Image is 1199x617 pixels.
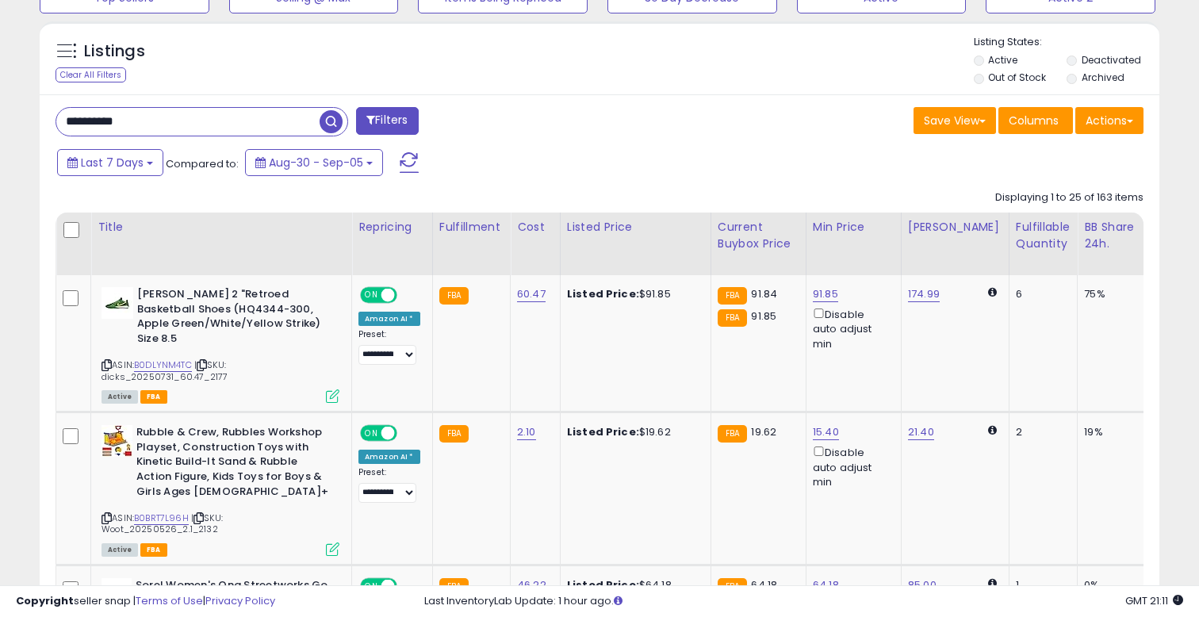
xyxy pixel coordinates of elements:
div: 75% [1084,287,1136,301]
b: Listed Price: [567,286,639,301]
div: Disable auto adjust min [813,305,889,351]
div: ASIN: [102,425,339,554]
small: FBA [718,287,747,305]
a: 2.10 [517,424,536,440]
div: Amazon AI * [358,312,420,326]
span: | SKU: Woot_20250526_2.1_2132 [102,512,223,535]
span: OFF [395,427,420,440]
span: | SKU: dicks_20250731_60.47_2177 [102,358,228,382]
p: Listing States: [974,35,1160,50]
b: Rubble & Crew, Rubbles Workshop Playset, Construction Toys with Kinetic Build-It Sand & Rubble Ac... [136,425,329,503]
div: Fulfillment [439,219,504,236]
span: Columns [1009,113,1059,128]
a: 15.40 [813,424,839,440]
span: Compared to: [166,156,239,171]
label: Archived [1082,71,1124,84]
div: $19.62 [567,425,699,439]
div: 6 [1016,287,1065,301]
div: Title [98,219,345,236]
span: 19.62 [751,424,776,439]
div: $91.85 [567,287,699,301]
h5: Listings [84,40,145,63]
span: Last 7 Days [81,155,144,171]
div: Listed Price [567,219,704,236]
a: B0DLYNM4TC [134,358,192,372]
div: Amazon AI * [358,450,420,464]
button: Aug-30 - Sep-05 [245,149,383,176]
strong: Copyright [16,593,74,608]
a: Privacy Policy [205,593,275,608]
a: 21.40 [908,424,934,440]
span: OFF [395,289,420,302]
div: Fulfillable Quantity [1016,219,1071,252]
div: Disable auto adjust min [813,443,889,489]
div: Last InventoryLab Update: 1 hour ago. [424,594,1183,609]
button: Last 7 Days [57,149,163,176]
label: Active [988,53,1017,67]
div: ASIN: [102,287,339,401]
label: Out of Stock [988,71,1046,84]
label: Deactivated [1082,53,1141,67]
a: 91.85 [813,286,838,302]
span: ON [362,427,381,440]
div: BB Share 24h. [1084,219,1142,252]
small: FBA [718,425,747,443]
span: 91.85 [751,308,776,324]
b: Listed Price: [567,424,639,439]
span: All listings currently available for purchase on Amazon [102,390,138,404]
span: Aug-30 - Sep-05 [269,155,363,171]
div: Preset: [358,467,420,503]
div: 19% [1084,425,1136,439]
button: Actions [1075,107,1143,134]
a: Terms of Use [136,593,203,608]
div: Displaying 1 to 25 of 163 items [995,190,1143,205]
a: 60.47 [517,286,546,302]
div: seller snap | | [16,594,275,609]
img: 4160p6Tx42L._SL40_.jpg [102,425,132,457]
span: FBA [140,543,167,557]
a: B0BRT7L96H [134,512,189,525]
span: ON [362,289,381,302]
span: 91.84 [751,286,777,301]
small: FBA [439,287,469,305]
a: 174.99 [908,286,940,302]
div: 2 [1016,425,1065,439]
div: Min Price [813,219,894,236]
div: Repricing [358,219,426,236]
span: 2025-09-13 21:11 GMT [1125,593,1183,608]
button: Save View [914,107,996,134]
small: FBA [718,309,747,327]
div: Clear All Filters [56,67,126,82]
div: Preset: [358,329,420,365]
div: Cost [517,219,554,236]
button: Filters [356,107,418,135]
span: All listings currently available for purchase on Amazon [102,543,138,557]
small: FBA [439,425,469,443]
div: Current Buybox Price [718,219,799,252]
button: Columns [998,107,1073,134]
div: [PERSON_NAME] [908,219,1002,236]
img: 31LV3Uq12aL._SL40_.jpg [102,287,133,319]
b: [PERSON_NAME] 2 "Retroed Basketball Shoes (HQ4344-300, Apple Green/White/Yellow Strike) Size 8.5 [137,287,330,350]
span: FBA [140,390,167,404]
